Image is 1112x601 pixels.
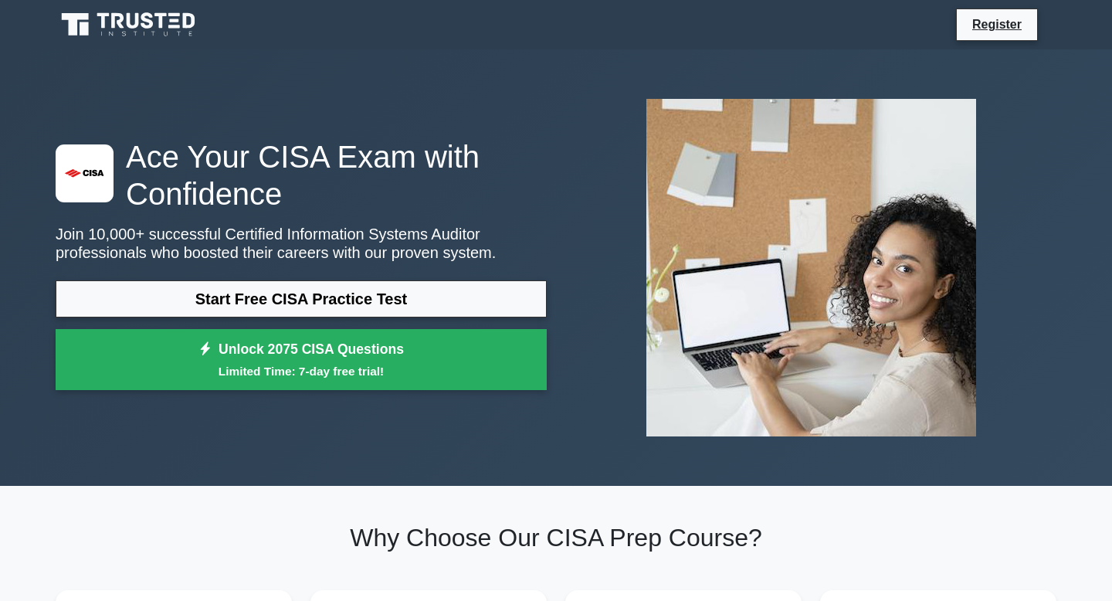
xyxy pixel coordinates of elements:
[56,225,547,262] p: Join 10,000+ successful Certified Information Systems Auditor professionals who boosted their car...
[56,138,547,212] h1: Ace Your CISA Exam with Confidence
[56,280,547,317] a: Start Free CISA Practice Test
[56,523,1056,552] h2: Why Choose Our CISA Prep Course?
[963,15,1031,34] a: Register
[56,329,547,391] a: Unlock 2075 CISA QuestionsLimited Time: 7-day free trial!
[75,362,527,380] small: Limited Time: 7-day free trial!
